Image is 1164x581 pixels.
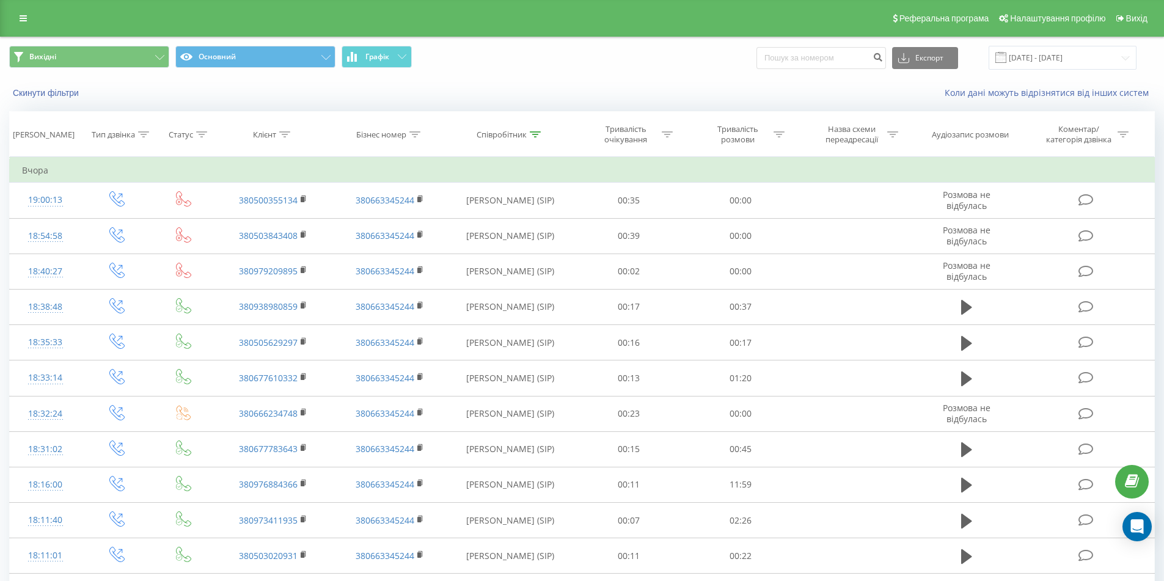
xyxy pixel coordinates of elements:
[685,503,797,538] td: 02:26
[239,301,298,312] a: 380938980859
[943,189,990,211] span: Розмова не відбулась
[943,260,990,282] span: Розмова не відбулась
[356,550,414,561] a: 380663345244
[22,331,69,354] div: 18:35:33
[448,396,573,431] td: [PERSON_NAME] (SIP)
[22,366,69,390] div: 18:33:14
[685,538,797,574] td: 00:22
[356,478,414,490] a: 380663345244
[29,52,56,62] span: Вихідні
[356,230,414,241] a: 380663345244
[892,47,958,69] button: Експорт
[573,218,685,254] td: 00:39
[239,514,298,526] a: 380973411935
[239,372,298,384] a: 380677610332
[705,124,771,145] div: Тривалість розмови
[239,337,298,348] a: 380505629297
[685,218,797,254] td: 00:00
[22,188,69,212] div: 19:00:13
[932,130,1009,140] div: Аудіозапис розмови
[22,437,69,461] div: 18:31:02
[22,402,69,426] div: 18:32:24
[448,325,573,360] td: [PERSON_NAME] (SIP)
[685,289,797,324] td: 00:37
[593,124,659,145] div: Тривалість очікування
[356,130,406,140] div: Бізнес номер
[685,254,797,289] td: 00:00
[573,467,685,502] td: 00:11
[573,538,685,574] td: 00:11
[22,473,69,497] div: 18:16:00
[943,224,990,247] span: Розмова не відбулась
[819,124,884,145] div: Назва схеми переадресації
[685,183,797,218] td: 00:00
[448,218,573,254] td: [PERSON_NAME] (SIP)
[756,47,886,69] input: Пошук за номером
[356,194,414,206] a: 380663345244
[685,467,797,502] td: 11:59
[685,360,797,396] td: 01:20
[365,53,389,61] span: Графік
[1010,13,1105,23] span: Налаштування профілю
[239,550,298,561] a: 380503020931
[448,183,573,218] td: [PERSON_NAME] (SIP)
[356,372,414,384] a: 380663345244
[356,265,414,277] a: 380663345244
[239,478,298,490] a: 380976884366
[356,301,414,312] a: 380663345244
[477,130,527,140] div: Співробітник
[22,544,69,568] div: 18:11:01
[239,265,298,277] a: 380979209895
[22,224,69,248] div: 18:54:58
[92,130,135,140] div: Тип дзвінка
[943,402,990,425] span: Розмова не відбулась
[573,325,685,360] td: 00:16
[9,87,85,98] button: Скинути фільтри
[10,158,1155,183] td: Вчора
[356,407,414,419] a: 380663345244
[573,396,685,431] td: 00:23
[1126,13,1148,23] span: Вихід
[13,130,75,140] div: [PERSON_NAME]
[448,254,573,289] td: [PERSON_NAME] (SIP)
[945,87,1155,98] a: Коли дані можуть відрізнятися вiд інших систем
[685,431,797,467] td: 00:45
[253,130,276,140] div: Клієнт
[356,514,414,526] a: 380663345244
[448,289,573,324] td: [PERSON_NAME] (SIP)
[899,13,989,23] span: Реферальна програма
[448,467,573,502] td: [PERSON_NAME] (SIP)
[22,260,69,283] div: 18:40:27
[573,254,685,289] td: 00:02
[22,295,69,319] div: 18:38:48
[448,360,573,396] td: [PERSON_NAME] (SIP)
[239,443,298,455] a: 380677783643
[356,443,414,455] a: 380663345244
[239,194,298,206] a: 380500355134
[573,289,685,324] td: 00:17
[573,503,685,538] td: 00:07
[239,230,298,241] a: 380503843408
[342,46,412,68] button: Графік
[573,431,685,467] td: 00:15
[356,337,414,348] a: 380663345244
[573,360,685,396] td: 00:13
[175,46,335,68] button: Основний
[448,431,573,467] td: [PERSON_NAME] (SIP)
[685,396,797,431] td: 00:00
[685,325,797,360] td: 00:17
[1122,512,1152,541] div: Open Intercom Messenger
[169,130,193,140] div: Статус
[9,46,169,68] button: Вихідні
[1043,124,1115,145] div: Коментар/категорія дзвінка
[448,503,573,538] td: [PERSON_NAME] (SIP)
[22,508,69,532] div: 18:11:40
[573,183,685,218] td: 00:35
[239,407,298,419] a: 380666234748
[448,538,573,574] td: [PERSON_NAME] (SIP)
